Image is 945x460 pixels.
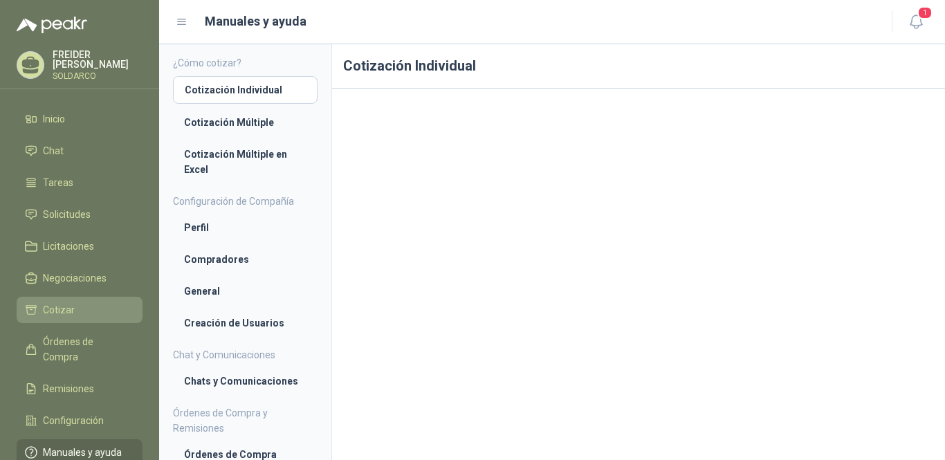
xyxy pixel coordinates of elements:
iframe: 953374dfa75b41f38925b712e2491bfd [343,100,934,430]
span: Inicio [43,111,65,127]
li: Chats y Comunicaciones [184,374,306,389]
h1: Manuales y ayuda [205,12,306,31]
a: Órdenes de Compra [17,329,143,370]
p: SOLDARCO [53,72,143,80]
a: Tareas [17,169,143,196]
span: 1 [917,6,933,19]
span: Remisiones [43,381,94,396]
a: Solicitudes [17,201,143,228]
li: Perfil [184,220,306,235]
li: General [184,284,306,299]
span: Negociaciones [43,270,107,286]
li: Cotización Múltiple en Excel [184,147,306,177]
a: Inicio [17,106,143,132]
h4: Órdenes de Compra y Remisiones [173,405,318,436]
span: Solicitudes [43,207,91,222]
h4: ¿Cómo cotizar? [173,55,318,71]
a: Licitaciones [17,233,143,259]
li: Creación de Usuarios [184,315,306,331]
img: Logo peakr [17,17,87,33]
a: Perfil [173,214,318,241]
a: Cotización Múltiple [173,109,318,136]
span: Órdenes de Compra [43,334,129,365]
li: Compradores [184,252,306,267]
h1: Cotización Individual [332,44,945,89]
a: Cotizar [17,297,143,323]
a: Cotización Individual [173,76,318,104]
h4: Chat y Comunicaciones [173,347,318,362]
a: Remisiones [17,376,143,402]
p: FREIDER [PERSON_NAME] [53,50,143,69]
span: Cotizar [43,302,75,318]
li: Cotización Múltiple [184,115,306,130]
a: General [173,278,318,304]
a: Chats y Comunicaciones [173,368,318,394]
a: Creación de Usuarios [173,310,318,336]
span: Manuales y ayuda [43,445,122,460]
li: Cotización Individual [185,82,306,98]
a: Cotización Múltiple en Excel [173,141,318,183]
span: Licitaciones [43,239,94,254]
span: Configuración [43,413,104,428]
a: Compradores [173,246,318,273]
button: 1 [903,10,928,35]
h4: Configuración de Compañía [173,194,318,209]
a: Chat [17,138,143,164]
a: Configuración [17,407,143,434]
span: Chat [43,143,64,158]
a: Negociaciones [17,265,143,291]
span: Tareas [43,175,73,190]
